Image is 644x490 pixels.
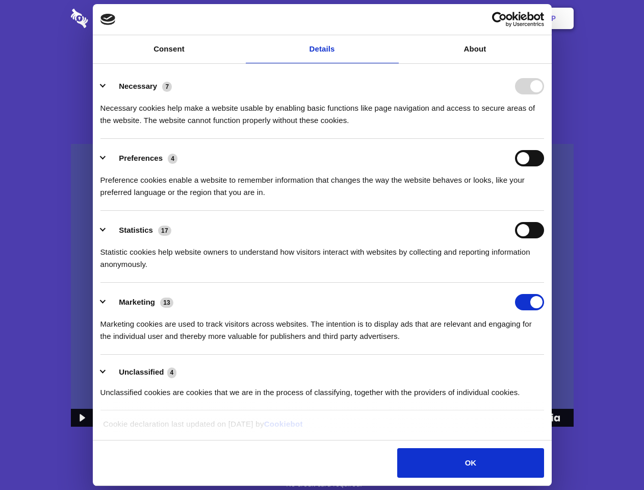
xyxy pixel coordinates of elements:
label: Necessary [119,82,157,90]
a: Consent [93,35,246,63]
button: Necessary (7) [100,78,178,94]
img: logo [100,14,116,25]
button: Unclassified (4) [100,366,183,379]
div: Statistic cookies help website owners to understand how visitors interact with websites by collec... [100,238,544,271]
button: Statistics (17) [100,222,178,238]
h4: Auto-redaction of sensitive data, encrypted data sharing and self-destructing private chats. Shar... [71,93,574,127]
span: 7 [162,82,172,92]
label: Marketing [119,298,155,306]
button: OK [397,448,544,478]
label: Statistics [119,226,153,234]
img: logo-wordmark-white-trans-d4663122ce5f474addd5e946df7df03e33cb6a1c49d2221995e7729f52c070b2.svg [71,9,158,28]
span: 13 [160,298,173,308]
img: Sharesecret [71,144,574,427]
span: 4 [167,367,177,378]
div: Cookie declaration last updated on [DATE] by [95,418,549,438]
div: Preference cookies enable a website to remember information that changes the way the website beha... [100,166,544,199]
span: 4 [168,154,177,164]
a: Contact [414,3,460,34]
a: Login [462,3,507,34]
button: Marketing (13) [100,294,180,310]
button: Play Video [71,409,92,427]
div: Marketing cookies are used to track visitors across websites. The intention is to display ads tha... [100,310,544,342]
label: Preferences [119,154,163,162]
a: About [399,35,552,63]
button: Preferences (4) [100,150,184,166]
a: Pricing [299,3,344,34]
a: Details [246,35,399,63]
a: Cookiebot [264,420,303,428]
span: 17 [158,226,171,236]
div: Unclassified cookies are cookies that we are in the process of classifying, together with the pro... [100,379,544,399]
a: Usercentrics Cookiebot - opens in a new window [455,12,544,27]
div: Necessary cookies help make a website usable by enabling basic functions like page navigation and... [100,94,544,127]
h1: Eliminate Slack Data Loss. [71,46,574,83]
iframe: Drift Widget Chat Controller [593,439,632,478]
